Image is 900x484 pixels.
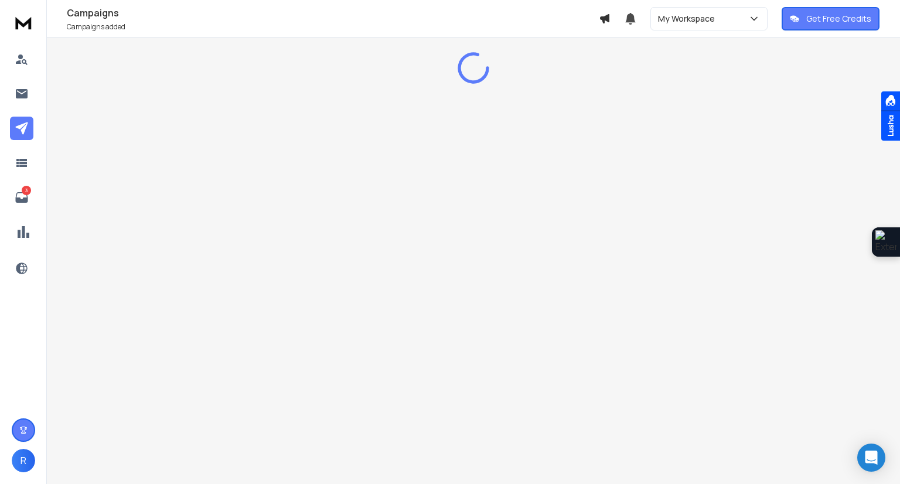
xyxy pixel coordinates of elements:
[658,13,720,25] p: My Workspace
[12,12,35,33] img: logo
[22,186,31,195] p: 3
[782,7,879,30] button: Get Free Credits
[12,449,35,472] button: R
[875,230,896,254] img: Extension Icon
[806,13,871,25] p: Get Free Credits
[67,22,599,32] p: Campaigns added
[67,6,599,20] h1: Campaigns
[857,444,885,472] div: Open Intercom Messenger
[10,186,33,209] a: 3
